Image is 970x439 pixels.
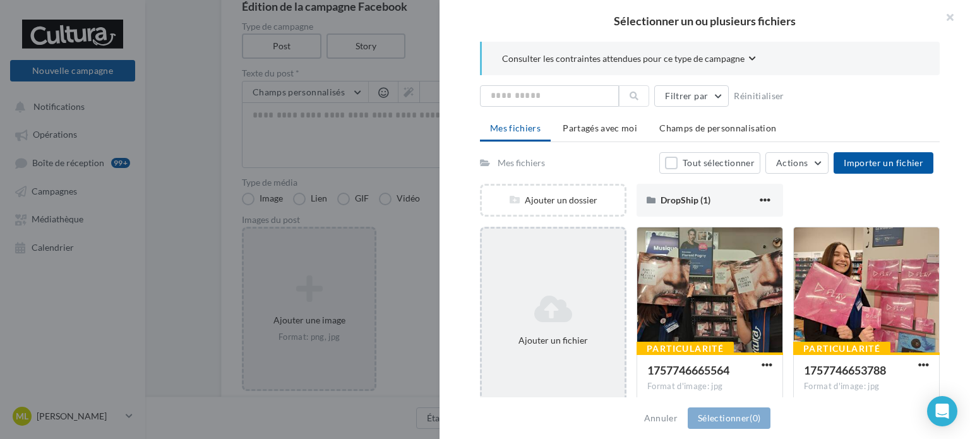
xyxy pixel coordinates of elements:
[647,363,729,377] span: 1757746665564
[659,152,760,174] button: Tout sélectionner
[654,85,729,107] button: Filtrer par
[729,88,789,104] button: Réinitialiser
[793,342,890,356] div: Particularité
[661,195,710,205] span: DropShip (1)
[502,52,745,65] span: Consulter les contraintes attendues pour ce type de campagne
[563,123,637,133] span: Partagés avec moi
[490,123,541,133] span: Mes fichiers
[647,381,772,392] div: Format d'image: jpg
[482,194,625,207] div: Ajouter un dossier
[498,157,545,169] div: Mes fichiers
[834,152,933,174] button: Importer un fichier
[750,412,760,423] span: (0)
[927,396,957,426] div: Open Intercom Messenger
[487,334,620,347] div: Ajouter un fichier
[639,411,683,426] button: Annuler
[460,15,950,27] h2: Sélectionner un ou plusieurs fichiers
[804,363,886,377] span: 1757746653788
[502,52,756,68] button: Consulter les contraintes attendues pour ce type de campagne
[776,157,808,168] span: Actions
[659,123,776,133] span: Champs de personnalisation
[804,381,929,392] div: Format d'image: jpg
[688,407,770,429] button: Sélectionner(0)
[844,157,923,168] span: Importer un fichier
[637,342,734,356] div: Particularité
[765,152,829,174] button: Actions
